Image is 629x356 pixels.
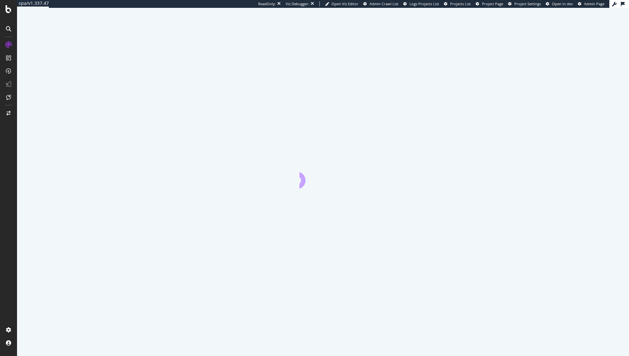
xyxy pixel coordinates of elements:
[514,1,541,6] span: Project Settings
[370,1,398,6] span: Admin Crawl List
[286,1,309,7] div: Viz Debugger:
[482,1,503,6] span: Project Page
[444,1,471,7] a: Projects List
[450,1,471,6] span: Projects List
[578,1,604,7] a: Admin Page
[476,1,503,7] a: Project Page
[258,1,276,7] div: ReadOnly:
[410,1,439,6] span: Logs Projects List
[299,165,347,188] div: animation
[508,1,541,7] a: Project Settings
[552,1,573,6] span: Open in dev
[403,1,439,7] a: Logs Projects List
[332,1,358,6] span: Open Viz Editor
[325,1,358,7] a: Open Viz Editor
[584,1,604,6] span: Admin Page
[546,1,573,7] a: Open in dev
[363,1,398,7] a: Admin Crawl List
